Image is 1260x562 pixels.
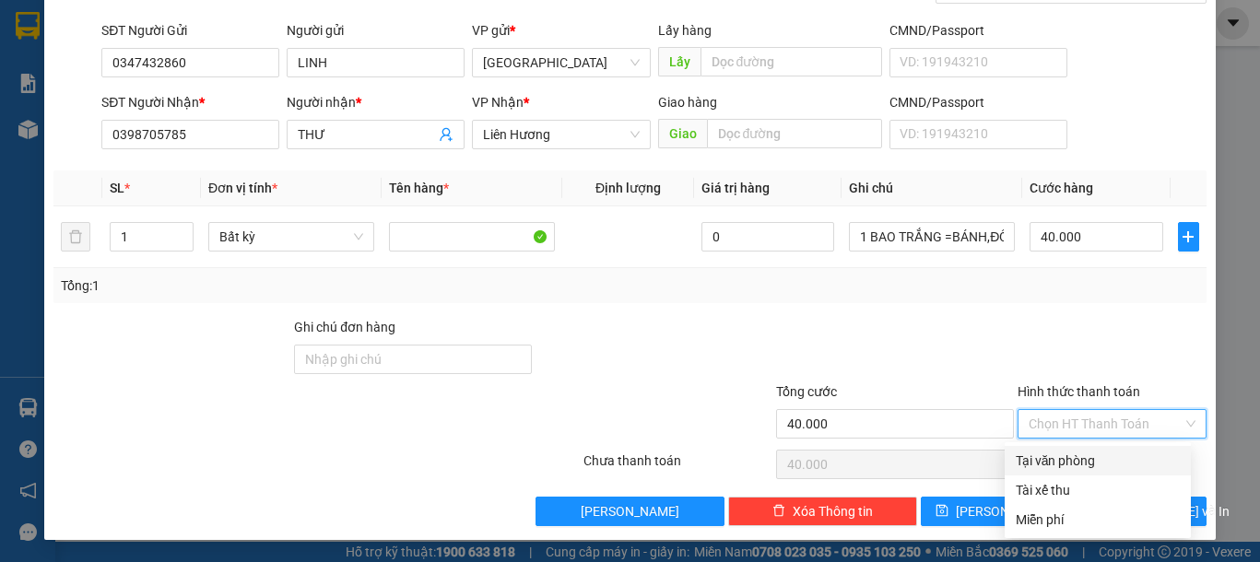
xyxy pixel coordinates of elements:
[728,497,917,526] button: deleteXóa Thông tin
[106,44,121,59] span: environment
[1030,181,1093,195] span: Cước hàng
[483,121,639,148] span: Liên Hương
[208,181,277,195] span: Đơn vị tính
[439,127,453,142] span: user-add
[658,119,707,148] span: Giao
[1179,229,1198,244] span: plus
[776,384,837,399] span: Tổng cước
[849,222,1015,252] input: Ghi Chú
[701,222,834,252] input: 0
[287,92,465,112] div: Người nhận
[1178,222,1199,252] button: plus
[772,504,785,519] span: delete
[701,47,882,76] input: Dọc đường
[106,67,121,82] span: phone
[921,497,1062,526] button: save[PERSON_NAME]
[61,275,488,296] div: Tổng: 1
[936,504,948,519] span: save
[8,41,351,64] li: 01 [PERSON_NAME]
[294,320,395,334] label: Ghi chú đơn hàng
[658,23,712,38] span: Lấy hàng
[8,8,100,100] img: logo.jpg
[219,223,363,251] span: Bất kỳ
[701,181,770,195] span: Giá trị hàng
[472,95,524,110] span: VP Nhận
[389,222,555,252] input: VD: Bàn, Ghế
[1016,480,1180,500] div: Tài xế thu
[101,92,279,112] div: SĐT Người Nhận
[889,92,1067,112] div: CMND/Passport
[8,64,351,87] li: 02523854854, 0913854356
[707,119,882,148] input: Dọc đường
[842,170,1022,206] th: Ghi chú
[294,345,532,374] input: Ghi chú đơn hàng
[595,181,661,195] span: Định lượng
[1066,497,1207,526] button: printer[PERSON_NAME] và In
[793,501,873,521] span: Xóa Thông tin
[536,497,724,526] button: [PERSON_NAME]
[889,20,1067,41] div: CMND/Passport
[1018,384,1140,399] label: Hình thức thanh toán
[61,222,90,252] button: delete
[106,12,261,35] b: [PERSON_NAME]
[581,501,679,521] span: [PERSON_NAME]
[8,115,320,146] b: GỬI : [GEOGRAPHIC_DATA]
[110,181,124,195] span: SL
[956,501,1054,521] span: [PERSON_NAME]
[1016,451,1180,471] div: Tại văn phòng
[658,95,717,110] span: Giao hàng
[287,20,465,41] div: Người gửi
[483,49,639,76] span: Sài Gòn
[582,451,774,483] div: Chưa thanh toán
[472,20,650,41] div: VP gửi
[389,181,449,195] span: Tên hàng
[1016,509,1180,530] div: Miễn phí
[101,20,279,41] div: SĐT Người Gửi
[658,47,701,76] span: Lấy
